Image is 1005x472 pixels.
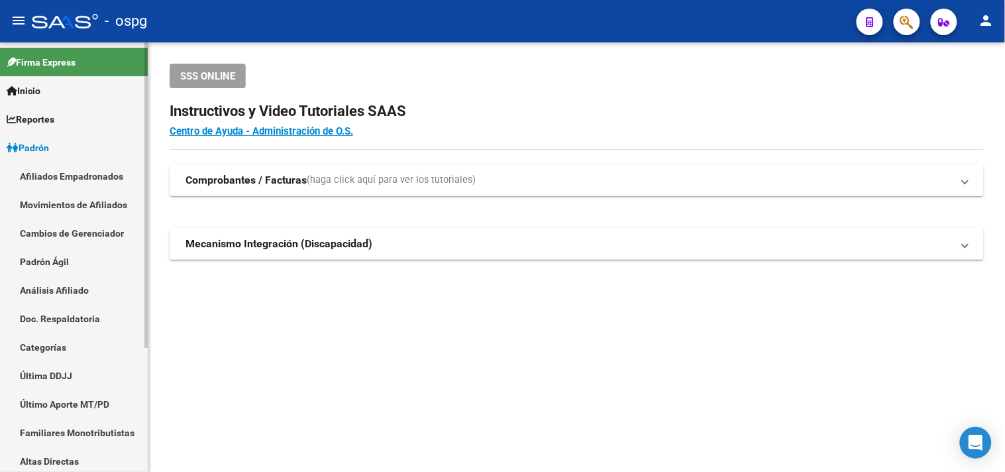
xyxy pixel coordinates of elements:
mat-icon: person [979,13,994,29]
strong: Comprobantes / Facturas [185,173,307,188]
button: SSS ONLINE [170,64,246,88]
h2: Instructivos y Video Tutoriales SAAS [170,99,984,124]
mat-expansion-panel-header: Comprobantes / Facturas(haga click aquí para ver los tutoriales) [170,164,984,196]
strong: Mecanismo Integración (Discapacidad) [185,237,372,251]
span: - ospg [105,7,147,36]
span: Padrón [7,141,49,155]
span: Inicio [7,84,40,98]
mat-expansion-panel-header: Mecanismo Integración (Discapacidad) [170,228,984,260]
span: Reportes [7,112,54,127]
span: (haga click aquí para ver los tutoriales) [307,173,476,188]
span: SSS ONLINE [180,70,235,82]
a: Centro de Ayuda - Administración de O.S. [170,125,353,137]
mat-icon: menu [11,13,26,29]
span: Firma Express [7,55,76,70]
div: Open Intercom Messenger [960,427,992,459]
